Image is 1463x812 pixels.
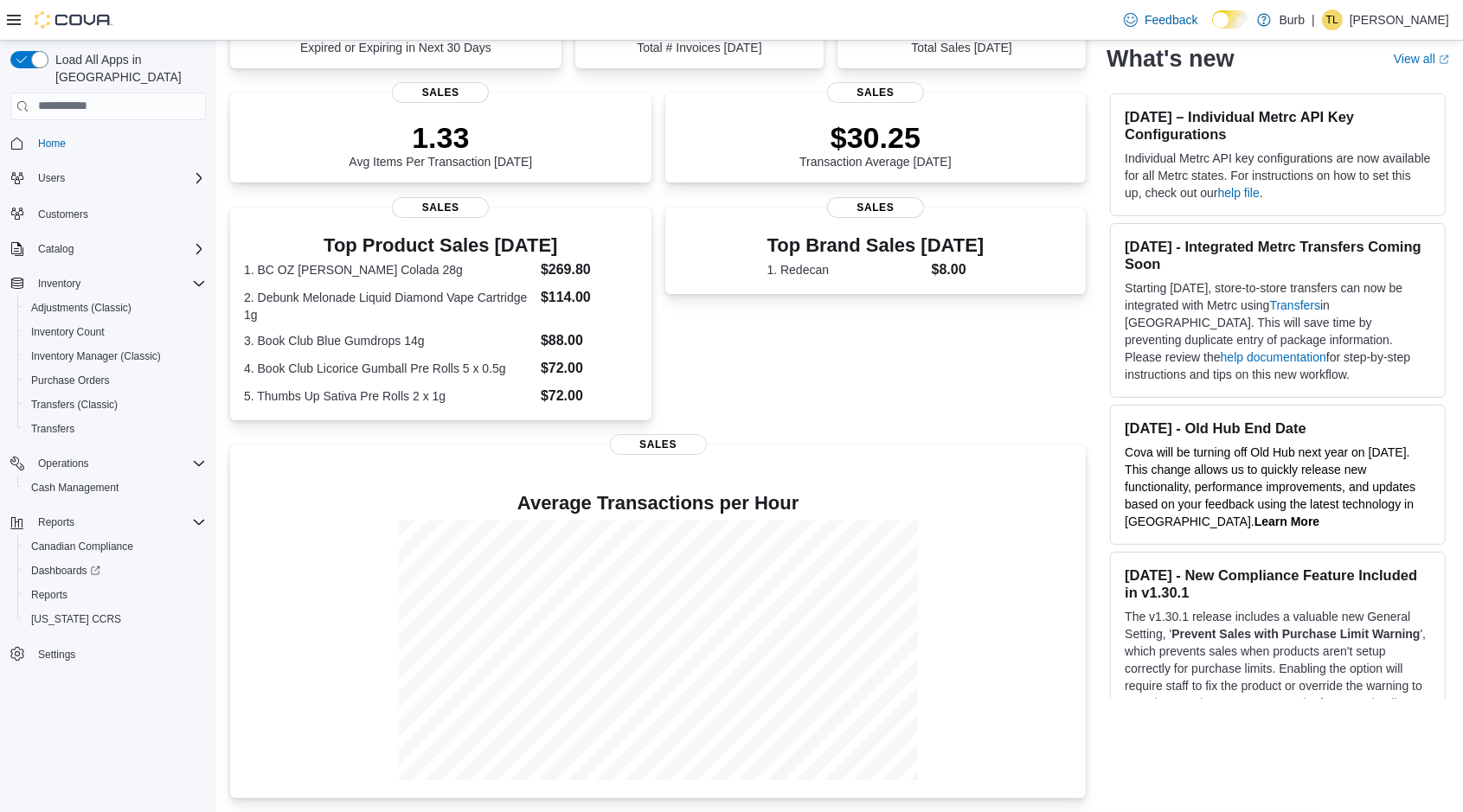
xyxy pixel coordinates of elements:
[24,346,168,367] a: Inventory Manager (Classic)
[827,197,924,218] span: Sales
[35,11,112,29] img: Cova
[31,512,81,533] button: Reports
[349,120,532,169] div: Avg Items Per Transaction [DATE]
[1326,10,1338,30] span: TL
[38,171,65,185] span: Users
[38,515,74,529] span: Reports
[1125,419,1431,437] h3: [DATE] - Old Hub End Date
[1212,29,1213,29] span: Dark Mode
[3,131,213,156] button: Home
[31,398,118,412] span: Transfers (Classic)
[48,51,206,86] span: Load All Apps in [GEOGRAPHIC_DATA]
[38,242,74,256] span: Catalog
[24,394,125,415] a: Transfers (Classic)
[24,394,206,415] span: Transfers (Classic)
[17,296,213,320] button: Adjustments (Classic)
[1145,11,1197,29] span: Feedback
[1221,350,1326,364] a: help documentation
[1212,10,1248,29] input: Dark Mode
[31,512,206,533] span: Reports
[31,349,161,363] span: Inventory Manager (Classic)
[24,370,206,391] span: Purchase Orders
[17,607,213,631] button: [US_STATE] CCRS
[31,204,95,225] a: Customers
[799,120,952,155] p: $30.25
[1270,298,1321,312] a: Transfers
[31,239,80,259] button: Catalog
[17,583,213,607] button: Reports
[17,476,213,500] button: Cash Management
[1171,627,1420,641] strong: Prevent Sales with Purchase Limit Warning
[31,422,74,436] span: Transfers
[1125,108,1431,143] h3: [DATE] – Individual Metrc API Key Configurations
[31,202,206,224] span: Customers
[24,477,206,498] span: Cash Management
[31,273,206,294] span: Inventory
[3,272,213,296] button: Inventory
[1238,696,1319,710] a: Documentation
[24,536,140,557] a: Canadian Compliance
[3,642,213,667] button: Settings
[3,451,213,476] button: Operations
[17,344,213,368] button: Inventory Manager (Classic)
[31,643,206,665] span: Settings
[1254,515,1319,528] strong: Learn More
[827,82,924,103] span: Sales
[31,273,87,294] button: Inventory
[244,261,534,278] dt: 1. BC OZ [PERSON_NAME] Colada 28g
[31,374,110,387] span: Purchase Orders
[38,137,66,150] span: Home
[244,360,534,377] dt: 4. Book Club Licorice Gumball Pre Rolls 5 x 0.5g
[1312,10,1315,30] p: |
[1350,10,1449,30] p: [PERSON_NAME]
[31,540,133,553] span: Canadian Compliance
[24,477,125,498] a: Cash Management
[31,481,119,495] span: Cash Management
[541,358,638,379] dd: $72.00
[31,239,206,259] span: Catalog
[10,124,206,712] nav: Complex example
[3,166,213,190] button: Users
[38,208,88,221] span: Customers
[24,609,206,630] span: Washington CCRS
[24,346,206,367] span: Inventory Manager (Classic)
[244,493,1072,514] h4: Average Transactions per Hour
[38,277,80,291] span: Inventory
[24,419,81,439] a: Transfers
[3,201,213,226] button: Customers
[31,453,206,474] span: Operations
[31,588,67,602] span: Reports
[17,393,213,417] button: Transfers (Classic)
[932,259,985,280] dd: $8.00
[3,510,213,534] button: Reports
[31,168,206,189] span: Users
[767,261,925,278] dt: 1. Redecan
[1117,3,1204,37] a: Feedback
[1125,279,1431,383] p: Starting [DATE], store-to-store transfers can now be integrated with Metrc using in [GEOGRAPHIC_D...
[31,168,72,189] button: Users
[1107,45,1234,73] h2: What's new
[244,289,534,323] dt: 2. Debunk Melonade Liquid Diamond Vape Cartridge 1g
[17,559,213,583] a: Dashboards
[24,609,128,630] a: [US_STATE] CCRS
[24,322,112,342] a: Inventory Count
[31,453,96,474] button: Operations
[24,370,117,391] a: Purchase Orders
[31,301,132,315] span: Adjustments (Classic)
[24,322,206,342] span: Inventory Count
[24,560,107,581] a: Dashboards
[31,133,73,154] a: Home
[541,287,638,308] dd: $114.00
[349,120,532,155] p: 1.33
[17,320,213,344] button: Inventory Count
[244,387,534,405] dt: 5. Thumbs Up Sativa Pre Rolls 2 x 1g
[1125,445,1415,528] span: Cova will be turning off Old Hub next year on [DATE]. This change allows us to quickly release ne...
[244,235,638,256] h3: Top Product Sales [DATE]
[38,457,89,470] span: Operations
[244,332,534,349] dt: 3. Book Club Blue Gumdrops 14g
[17,368,213,393] button: Purchase Orders
[1218,186,1260,200] a: help file
[24,297,138,318] a: Adjustments (Classic)
[24,536,206,557] span: Canadian Compliance
[799,120,952,169] div: Transaction Average [DATE]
